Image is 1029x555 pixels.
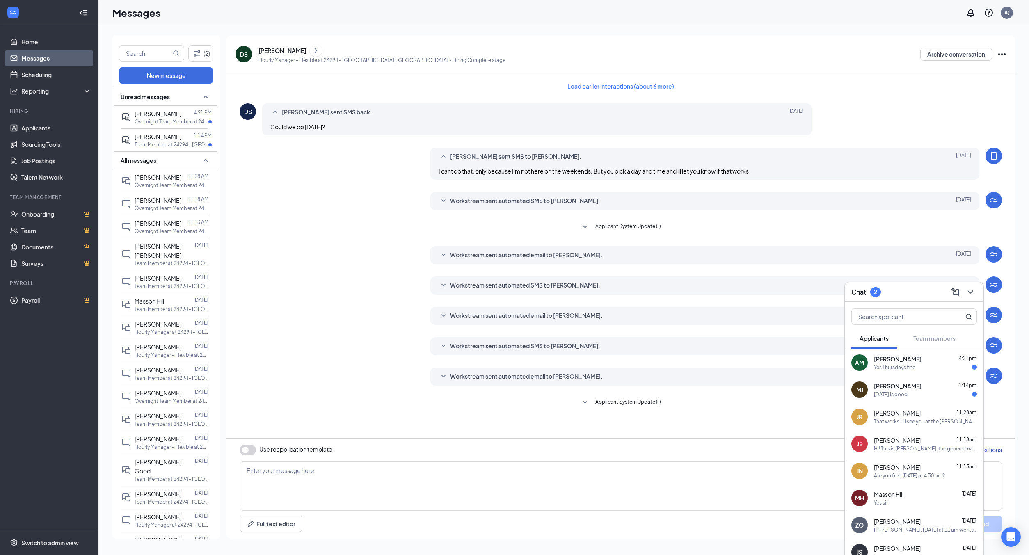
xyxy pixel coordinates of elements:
div: ZO [855,521,864,529]
p: Overnight Team Member at 24294 - [GEOGRAPHIC_DATA], [GEOGRAPHIC_DATA] [135,118,208,125]
span: [PERSON_NAME] sent SMS to [PERSON_NAME]. [450,152,581,162]
div: Yes Thursdays fine [874,364,915,371]
button: Load earlier interactions (about 6 more) [560,80,681,93]
svg: SmallChevronUp [201,155,210,165]
h1: Messages [112,6,160,20]
svg: SmallChevronUp [439,152,448,162]
svg: ChatInactive [121,199,131,209]
div: Open Intercom Messenger [1001,527,1021,547]
span: All messages [121,156,156,164]
a: Talent Network [21,169,91,185]
div: Reporting [21,87,92,95]
span: Workstream sent automated email to [PERSON_NAME]. [450,311,603,321]
button: SmallChevronDownApplicant System Update (1) [580,398,661,408]
div: Hi! This is [PERSON_NAME], the general manager at the Houghton Burger King. I took a look at your... [874,445,977,452]
div: Hiring [10,107,90,114]
span: [PERSON_NAME] [135,435,181,443]
p: 1:14 PM [194,132,212,139]
button: Filter (2) [188,45,213,62]
div: DS [240,50,248,58]
svg: Settings [10,539,18,547]
svg: Pen [247,520,255,528]
div: AM [855,359,864,367]
svg: Analysis [10,87,18,95]
span: 11:28am [956,409,976,416]
p: 11:28 AM [188,173,208,180]
div: DS [244,107,252,116]
span: [PERSON_NAME] [874,544,921,553]
span: [DATE] [788,107,803,117]
span: [PERSON_NAME] Good [135,458,181,475]
span: [PERSON_NAME] [135,366,181,374]
div: Are you free [DATE] at 4:30 pm? [874,472,945,479]
p: Hourly Manager - Flexible at 24294 - [GEOGRAPHIC_DATA], [GEOGRAPHIC_DATA] [135,352,208,359]
span: [PERSON_NAME] [135,110,181,117]
span: 4:21pm [959,355,976,361]
p: Hourly Manager at 24294 - [GEOGRAPHIC_DATA], [GEOGRAPHIC_DATA] [135,521,208,528]
svg: SmallChevronUp [270,107,280,117]
p: Hourly Manager - Flexible at 24294 - [GEOGRAPHIC_DATA], [GEOGRAPHIC_DATA] - Hiring Complete stage [258,57,505,64]
svg: ChatInactive [121,369,131,379]
span: [PERSON_NAME] [874,382,922,390]
svg: DoubleChat [121,465,131,475]
span: [DATE] [961,545,976,551]
svg: DoubleChat [121,346,131,356]
span: Team members [913,335,956,342]
div: Switch to admin view [21,539,79,547]
p: Team Member at 24294 - [GEOGRAPHIC_DATA], [GEOGRAPHIC_DATA] [135,283,208,290]
span: [PERSON_NAME] [135,320,181,328]
p: [DATE] [193,343,208,349]
svg: QuestionInfo [984,8,994,18]
button: Full text editorPen [240,516,302,532]
p: [DATE] [193,274,208,281]
h3: Chat [851,288,866,297]
p: 11:18 AM [188,196,208,203]
svg: DoubleChat [121,493,131,502]
span: [PERSON_NAME] [135,513,181,521]
svg: MobileSms [989,151,999,161]
svg: DoubleChat [121,300,131,310]
p: [DATE] [193,489,208,496]
span: [PERSON_NAME] [135,274,181,282]
span: [DATE] [961,518,976,524]
span: Applicant System Update (1) [595,398,661,408]
p: Hourly Manager at 24294 - [GEOGRAPHIC_DATA], [GEOGRAPHIC_DATA] [135,329,208,336]
div: JR [857,413,862,421]
svg: ChatInactive [121,249,131,259]
svg: ActiveDoubleChat [121,112,131,122]
p: [DATE] [193,242,208,249]
p: Team Member at 24294 - [GEOGRAPHIC_DATA], [GEOGRAPHIC_DATA] [135,306,208,313]
a: DocumentsCrown [21,239,91,255]
svg: DoubleChat [121,415,131,425]
svg: SmallChevronDown [439,250,448,260]
span: [DATE] [956,250,971,260]
div: [DATE] is good [874,391,908,398]
span: 1:14pm [959,382,976,388]
svg: ChatInactive [121,222,131,232]
a: OnboardingCrown [21,206,91,222]
span: Applicant System Update (1) [595,222,661,232]
svg: SmallChevronDown [439,341,448,351]
a: SurveysCrown [21,255,91,272]
span: [PERSON_NAME] [874,463,921,471]
span: [DATE] [956,152,971,162]
button: SmallChevronDownApplicant System Update (1) [580,222,661,232]
svg: Ellipses [997,49,1007,59]
span: I cant do that, only because I'm not here on the weekends, But you pick a day and time and ill le... [439,167,749,175]
svg: SmallChevronDown [439,281,448,290]
svg: DoubleChat [121,323,131,333]
span: Use reapplication template [259,445,332,453]
span: Applicants [860,335,889,342]
svg: Collapse [79,9,87,17]
svg: Filter [192,48,202,58]
div: A( [1004,9,1009,16]
span: [PERSON_NAME] [135,133,181,140]
svg: ChatInactive [121,277,131,287]
span: [PERSON_NAME] [135,174,181,181]
span: [PERSON_NAME] [135,389,181,397]
span: 11:18am [956,436,976,443]
span: Workstream sent automated email to [PERSON_NAME]. [450,250,603,260]
svg: ChatInactive [121,438,131,448]
p: [DATE] [193,457,208,464]
div: Team Management [10,194,90,201]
